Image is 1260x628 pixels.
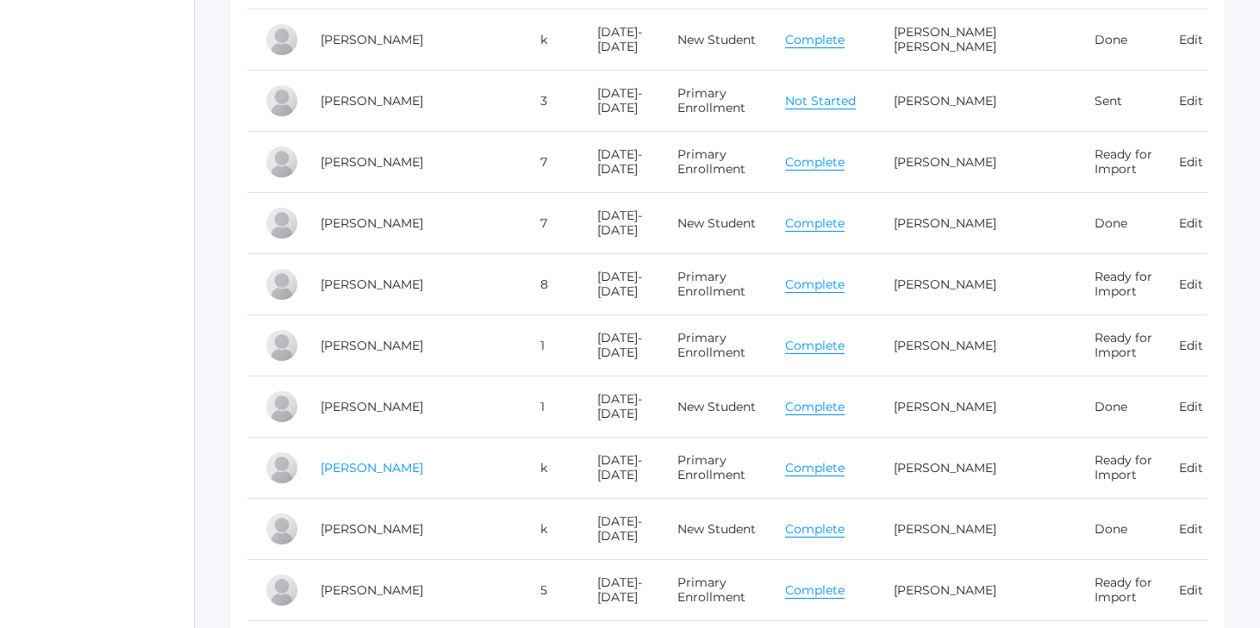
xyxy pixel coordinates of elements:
td: New Student [660,9,768,71]
div: Lilly Voelker [265,145,299,179]
td: Primary Enrollment [660,315,768,376]
a: Complete [785,521,845,538]
a: Complete [785,460,845,476]
div: Taylor Vanni [265,84,299,118]
td: Done [1077,376,1162,438]
a: Edit [1179,338,1203,353]
td: Done [1077,193,1162,254]
a: [PERSON_NAME] [PERSON_NAME] [894,24,996,54]
a: [PERSON_NAME] [894,93,996,109]
td: [DATE]-[DATE] [580,499,660,560]
td: Done [1077,9,1162,71]
a: [PERSON_NAME] [321,582,423,598]
td: [DATE]-[DATE] [580,9,660,71]
a: Edit [1179,460,1203,476]
td: [PERSON_NAME] [303,376,523,438]
a: [PERSON_NAME] [894,277,996,292]
a: [PERSON_NAME] [894,338,996,353]
td: 1 [523,376,580,438]
td: Primary Enrollment [660,71,768,132]
a: [PERSON_NAME] [894,460,996,476]
td: [DATE]-[DATE] [580,132,660,193]
td: k [523,438,580,499]
div: Whitney Waddell [265,267,299,302]
a: Complete [785,32,845,48]
a: [PERSON_NAME] [894,154,996,170]
a: Edit [1179,215,1203,231]
td: 3 [523,71,580,132]
td: Ready for Import [1077,438,1162,499]
a: [PERSON_NAME] [894,521,996,537]
a: [PERSON_NAME] [894,215,996,231]
td: 8 [523,254,580,315]
a: [PERSON_NAME] [321,277,423,292]
a: Edit [1179,582,1203,598]
a: Complete [785,277,845,293]
a: Complete [785,154,845,171]
td: [DATE]-[DATE] [580,71,660,132]
td: [DATE]-[DATE] [580,438,660,499]
td: k [523,499,580,560]
td: Done [1077,499,1162,560]
td: [DATE]-[DATE] [580,560,660,621]
td: [DATE]-[DATE] [580,193,660,254]
td: Primary Enrollment [660,254,768,315]
a: [PERSON_NAME] [321,338,423,353]
td: 5 [523,560,580,621]
td: [PERSON_NAME] [303,193,523,254]
a: Complete [785,399,845,415]
div: Grant Watson [265,451,299,485]
td: Sent [1077,71,1162,132]
a: Edit [1179,399,1203,414]
a: Complete [785,338,845,354]
a: Edit [1179,154,1203,170]
td: 1 [523,315,580,376]
a: [PERSON_NAME] [894,399,996,414]
td: [DATE]-[DATE] [580,376,660,438]
td: New Student [660,376,768,438]
td: Ready for Import [1077,132,1162,193]
a: Edit [1179,277,1203,292]
a: [PERSON_NAME] [894,582,996,598]
td: 7 [523,132,580,193]
td: New Student [660,193,768,254]
a: [PERSON_NAME] [321,154,423,170]
td: [DATE]-[DATE] [580,315,660,376]
td: Primary Enrollment [660,438,768,499]
td: [DATE]-[DATE] [580,254,660,315]
td: 7 [523,193,580,254]
a: Edit [1179,93,1203,109]
td: Primary Enrollment [660,560,768,621]
td: Ready for Import [1077,254,1162,315]
a: [PERSON_NAME] [321,460,423,476]
div: Henry Waldrop [265,328,299,363]
a: Not Started [785,93,856,109]
td: [PERSON_NAME] [303,499,523,560]
td: New Student [660,499,768,560]
td: [PERSON_NAME] [303,9,523,71]
a: [PERSON_NAME] [321,93,423,109]
td: Ready for Import [1077,560,1162,621]
a: Complete [785,215,845,232]
a: Edit [1179,32,1203,47]
td: Ready for Import [1077,315,1162,376]
td: k [523,9,580,71]
div: Stella Weiland [265,573,299,607]
td: Primary Enrollment [660,132,768,193]
a: Complete [785,582,845,599]
a: Edit [1179,521,1203,537]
